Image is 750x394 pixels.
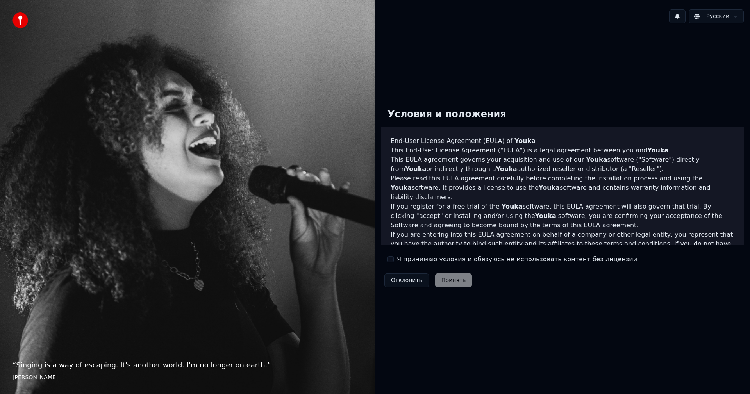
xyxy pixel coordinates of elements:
[539,184,560,191] span: Youka
[391,136,734,146] h3: End-User License Agreement (EULA) of
[405,165,426,173] span: Youka
[502,203,523,210] span: Youka
[12,12,28,28] img: youka
[391,230,734,267] p: If you are entering into this EULA agreement on behalf of a company or other legal entity, you re...
[391,174,734,202] p: Please read this EULA agreement carefully before completing the installation process and using th...
[586,156,607,163] span: Youka
[384,273,429,287] button: Отклонить
[391,155,734,174] p: This EULA agreement governs your acquisition and use of our software ("Software") directly from o...
[397,255,637,264] label: Я принимаю условия и обязуюсь не использовать контент без лицензии
[496,165,517,173] span: Youka
[12,374,362,382] footer: [PERSON_NAME]
[535,212,556,219] span: Youka
[391,146,734,155] p: This End-User License Agreement ("EULA") is a legal agreement between you and
[381,102,512,127] div: Условия и положения
[647,146,668,154] span: Youka
[12,360,362,371] p: “ Singing is a way of escaping. It's another world. I'm no longer on earth. ”
[391,184,412,191] span: Youka
[514,137,536,144] span: Youka
[391,202,734,230] p: If you register for a free trial of the software, this EULA agreement will also govern that trial...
